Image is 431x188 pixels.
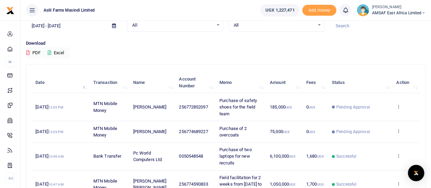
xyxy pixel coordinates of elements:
small: UGX [286,105,292,109]
span: 0 [306,104,315,110]
span: 6,100,000 [270,154,295,159]
small: 12:03 PM [48,130,63,134]
small: 10:49 AM [48,155,64,158]
a: UGX 1,227,471 [260,4,299,16]
span: Bank Transfer [93,154,121,159]
span: AMSAF East Africa Limited [372,10,426,16]
span: All [132,22,213,29]
small: UGX [289,183,295,186]
img: logo-small [6,6,14,15]
li: Toup your wallet [302,5,336,16]
small: UGX [317,183,323,186]
th: Name: activate to sort column ascending [129,72,175,93]
a: logo-small logo-large logo-large [6,8,14,13]
span: Pc World Computers Ltd [133,150,162,162]
th: Date: activate to sort column descending [32,72,90,93]
th: Action: activate to sort column ascending [392,72,420,93]
th: Fees: activate to sort column ascending [303,72,328,93]
span: 1,680 [306,154,324,159]
span: 1,050,000 [270,182,295,187]
span: 256772852097 [179,104,208,110]
div: Open Intercom Messenger [408,165,424,181]
span: Successful [336,181,356,187]
span: Add money [302,5,336,16]
span: All [234,22,314,29]
span: MTN Mobile Money [93,126,117,138]
th: Status: activate to sort column ascending [328,72,392,93]
span: UGX 1,227,471 [265,7,294,14]
small: 10:47 AM [48,183,64,186]
span: [DATE] [35,104,63,110]
img: profile-user [357,4,369,16]
input: select period [26,20,107,32]
span: Pending Approval [336,104,370,110]
li: Ac [5,173,15,184]
small: UGX [289,155,295,158]
small: 12:05 PM [48,105,63,109]
span: Successful [336,153,356,159]
span: Purchase of 2 overcoats [219,126,247,138]
button: Excel [42,47,70,59]
span: 185,000 [270,104,292,110]
span: [DATE] [35,129,63,134]
th: Transaction: activate to sort column ascending [90,72,129,93]
p: Download [26,40,426,47]
small: UGX [283,130,290,134]
a: profile-user [PERSON_NAME] AMSAF East Africa Limited [357,4,426,16]
th: Memo: activate to sort column ascending [216,72,266,93]
span: Pending Approval [336,129,370,135]
span: MTN Mobile Money [93,101,117,113]
span: Purchase of safety shoes for the field team [219,98,257,116]
span: [PERSON_NAME] [133,129,166,134]
li: M [5,56,15,68]
span: 256774689227 [179,129,208,134]
input: Search [330,20,426,32]
span: 1,700 [306,182,324,187]
button: PDF [26,47,41,59]
li: Wallet ballance [258,4,302,16]
span: [DATE] [35,154,63,159]
span: [PERSON_NAME] [133,104,166,110]
span: Asili Farms Masindi Limited [41,7,97,13]
span: Purchase of two laptops for new recruits [219,147,252,165]
small: [PERSON_NAME] [372,4,426,10]
small: UGX [317,155,323,158]
span: 75,000 [270,129,290,134]
th: Amount: activate to sort column ascending [266,72,303,93]
a: Add money [302,7,336,12]
span: 0 [306,129,315,134]
small: UGX [309,130,315,134]
span: [DATE] [35,182,63,187]
span: 0050548548 [179,154,203,159]
th: Account Number: activate to sort column ascending [175,72,216,93]
small: UGX [309,105,315,109]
